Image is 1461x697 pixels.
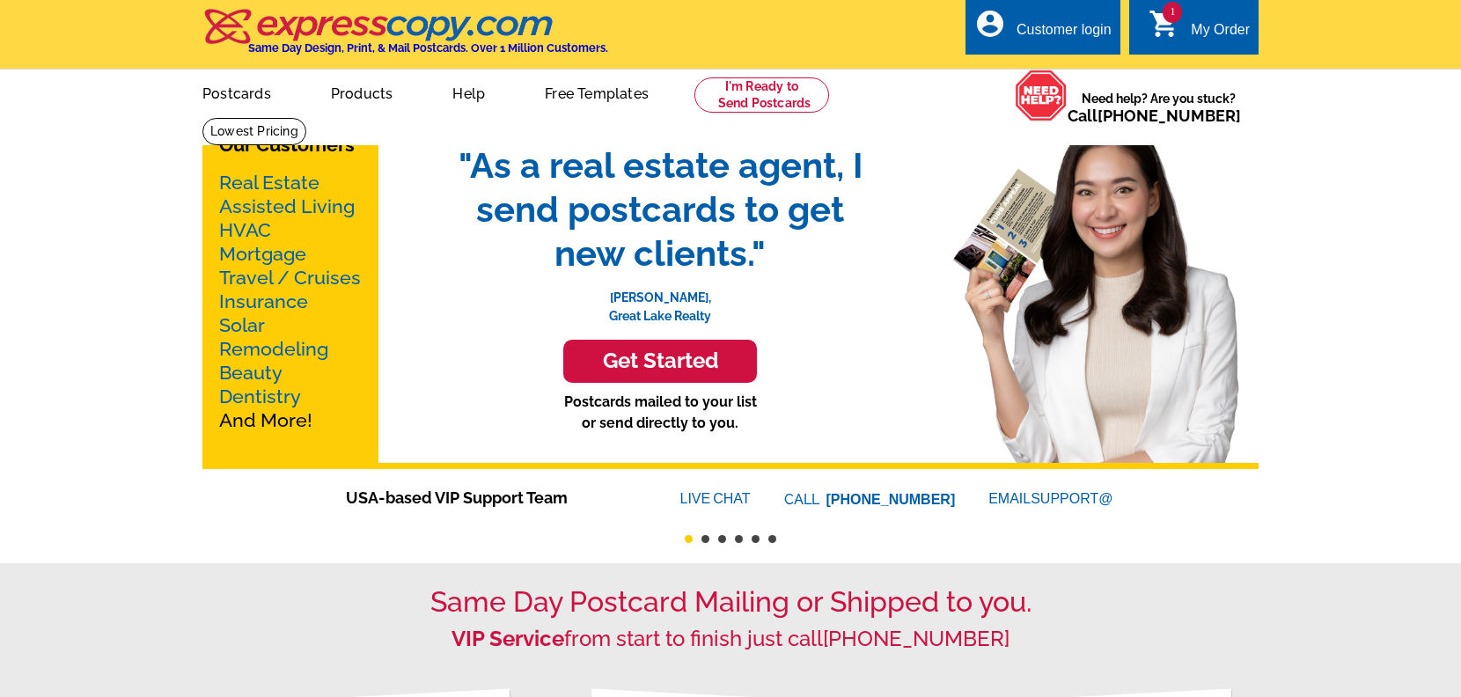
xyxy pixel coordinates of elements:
p: And More! [219,171,362,432]
font: LIVE [680,488,714,510]
h4: Same Day Design, Print, & Mail Postcards. Over 1 Million Customers. [248,41,608,55]
a: EMAILSUPPORT@ [988,491,1115,506]
button: 4 of 6 [735,535,743,543]
span: USA-based VIP Support Team [346,486,628,510]
img: help [1015,70,1068,121]
a: Dentistry [219,385,301,407]
a: [PHONE_NUMBER] [1098,106,1241,125]
span: 1 [1163,2,1182,23]
a: HVAC [219,219,271,241]
p: Postcards mailed to your list or send directly to you. [440,392,880,434]
a: Get Started [440,340,880,383]
a: Real Estate [219,172,319,194]
font: SUPPORT@ [1031,488,1115,510]
button: 1 of 6 [685,535,693,543]
h2: from start to finish just call [202,627,1259,652]
i: shopping_cart [1149,8,1180,40]
a: account_circle Customer login [974,19,1112,41]
a: LIVECHAT [680,491,751,506]
strong: VIP Service [452,626,564,651]
button: 3 of 6 [718,535,726,543]
a: Free Templates [517,71,677,113]
a: Solar [219,314,265,336]
h1: Same Day Postcard Mailing or Shipped to you. [202,585,1259,619]
a: Travel / Cruises [219,267,361,289]
a: [PHONE_NUMBER] [823,626,1009,651]
h3: Get Started [585,348,735,374]
div: My Order [1191,22,1250,47]
a: Postcards [174,71,299,113]
a: Assisted Living [219,195,355,217]
a: Insurance [219,290,308,312]
a: Mortgage [219,243,306,265]
a: [PHONE_NUMBER] [826,492,956,507]
p: [PERSON_NAME], Great Lake Realty [440,275,880,326]
a: Help [424,71,513,113]
a: Remodeling [219,338,328,360]
a: Same Day Design, Print, & Mail Postcards. Over 1 Million Customers. [202,21,608,55]
a: Products [303,71,422,113]
div: Customer login [1017,22,1112,47]
button: 5 of 6 [752,535,760,543]
button: 2 of 6 [701,535,709,543]
i: account_circle [974,8,1006,40]
font: CALL [784,489,822,510]
a: 1 shopping_cart My Order [1149,19,1250,41]
span: Need help? Are you stuck? [1068,90,1250,125]
a: Beauty [219,362,283,384]
span: "As a real estate agent, I send postcards to get new clients." [440,143,880,275]
span: Call [1068,106,1241,125]
button: 6 of 6 [768,535,776,543]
